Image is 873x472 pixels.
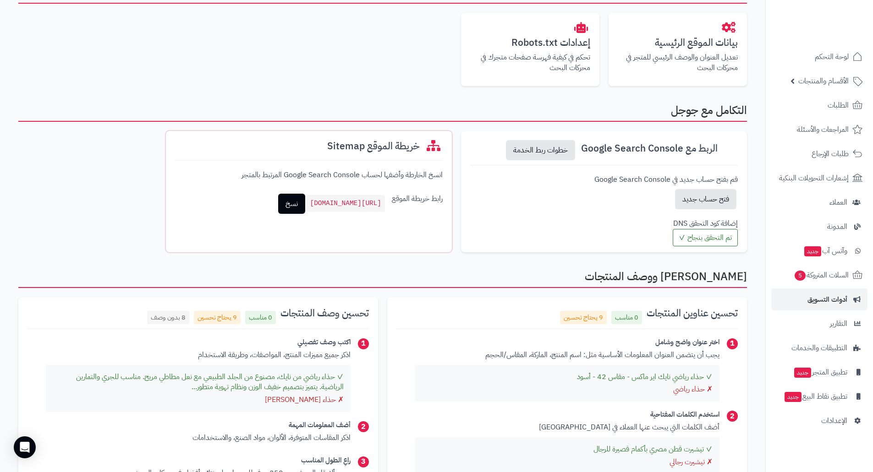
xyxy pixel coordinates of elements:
span: الإعدادات [821,414,847,427]
p: اذكر جميع مميزات المنتج، المواصفات، وطريقة الاستخدام [46,350,351,360]
span: طلبات الإرجاع [812,147,849,160]
a: المدونة [771,216,868,238]
span: تم التحقق بنجاح ✓ [673,229,738,246]
span: 2 [358,421,369,432]
a: إشعارات التحويلات البنكية [771,167,868,189]
span: وآتس آب [803,244,847,257]
h3: الربط مع Google Search Console [581,143,718,154]
span: جديد [785,392,802,402]
span: العملاء [829,196,847,209]
a: وآتس آبجديد [771,240,868,262]
span: المراجعات والأسئلة [797,123,849,136]
div: ✓ حذاء رياضي من نايك، مصنوع من الجلد الطبيعي مع نعل مطاطي مريح. مناسب للجري والتمارين الرياضية. ي... [53,372,344,393]
span: تطبيق المتجر [793,366,847,379]
h2: التكامل مع جوجل [18,104,747,122]
a: أدوات التسويق [771,288,868,310]
span: تطبيق نقاط البيع [784,390,847,403]
span: 0 مناسب [245,311,276,324]
h4: راعِ الطول المناسب [46,456,351,464]
p: تحكم في كيفية فهرسة صفحات متجرك في محركات البحث [470,52,590,73]
div: ✗ حذاء [PERSON_NAME] [53,395,344,405]
span: التقارير [830,317,847,330]
a: تطبيق المتجرجديد [771,361,868,383]
h2: [PERSON_NAME] ووصف المنتجات [18,271,747,288]
a: الإعدادات [771,410,868,432]
span: الأقسام والمنتجات [798,75,849,87]
p: قم بفتح حساب جديد في Google Search Console [594,174,738,185]
span: 3 [358,456,369,467]
span: 5 [795,271,806,281]
h4: اكتب وصف تفصيلي [46,338,351,346]
span: التطبيقات والخدمات [791,342,847,354]
span: 8 بدون وصف [147,311,189,324]
a: المراجعات والأسئلة [771,119,868,141]
div: ✗ حذاء رياضي [422,384,713,395]
h4: اختر عنوان واضح وشامل [415,338,719,346]
span: جديد [794,368,811,378]
h3: خريطة الموقع Sitemap [327,141,420,152]
a: السلات المتروكة5 [771,264,868,286]
span: لوحة التحكم [815,50,849,63]
img: logo-2.png [811,26,864,45]
p: انسخ الخارطة وأضفها لحساب Google Search Console المرتبط بالمتجر [242,170,443,180]
span: 9 يحتاج تحسين [194,311,241,324]
span: 2 [727,411,738,422]
div: ✓ تيشيرت قطن مصري بأكمام قصيرة للرجال [422,444,713,455]
span: أدوات التسويق [807,293,847,306]
a: لوحة التحكم [771,46,868,68]
p: رابط خريطة الموقع [392,194,443,204]
p: يجب أن يتضمن العنوان المعلومات الأساسية مثل: اسم المنتج، الماركة، المقاس/الحجم [415,350,719,360]
a: الطلبات [771,94,868,116]
h4: أضف المعلومات المهمة [46,421,351,429]
p: أضف الكلمات التي يبحث عنها العملاء في [GEOGRAPHIC_DATA] [415,422,719,433]
a: فتح حساب جديد [675,189,736,209]
a: العملاء [771,191,868,213]
p: إضافة كود التحقق DNS [673,218,738,229]
div: ✓ حذاء رياضي نايك اير ماكس - مقاس 42 - أسود [422,372,713,382]
a: طلبات الإرجاع [771,143,868,165]
code: [URL][DOMAIN_NAME] [307,195,385,212]
a: نسخ [278,194,305,214]
span: 9 يحتاج تحسين [560,311,607,324]
p: اذكر المقاسات المتوفرة، الألوان، مواد الصنع، والاستخدامات [46,433,351,443]
span: إشعارات التحويلات البنكية [779,172,849,184]
h4: استخدم الكلمات المفتاحية [415,411,719,418]
a: خطوات ربط الخدمة [506,140,575,160]
span: جديد [804,246,821,256]
a: إعدادات Robots.txtتحكم في كيفية فهرسة صفحات متجرك في محركات البحث [461,13,599,86]
div: Open Intercom Messenger [14,436,36,458]
a: التطبيقات والخدمات [771,337,868,359]
div: ✗ تيشيرت رجالي [422,457,713,467]
h3: تحسين عناوين المنتجات [647,308,738,319]
span: الطلبات [828,99,849,112]
h3: إعدادات Robots.txt [470,38,590,48]
span: 1 [727,338,738,349]
a: بيانات الموقع الرئيسيةتعديل العنوان والوصف الرئيسي للمتجر في محركات البحث [609,13,747,86]
span: المدونة [827,220,847,233]
h3: بيانات الموقع الرئيسية [618,38,738,48]
h3: تحسين وصف المنتجات [280,308,369,319]
span: السلات المتروكة [794,269,849,282]
a: تطبيق نقاط البيعجديد [771,385,868,407]
p: تعديل العنوان والوصف الرئيسي للمتجر في محركات البحث [618,52,738,73]
a: التقارير [771,313,868,335]
span: 1 [358,338,369,349]
span: 0 مناسب [611,311,642,324]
